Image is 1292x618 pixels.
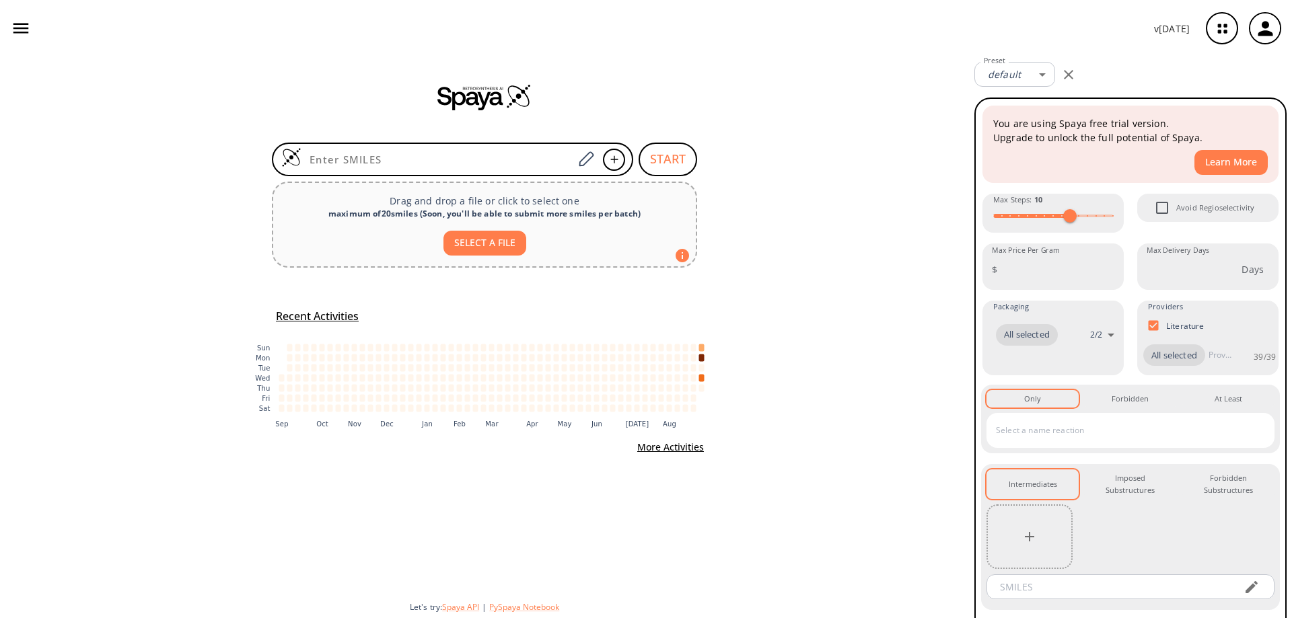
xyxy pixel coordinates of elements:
text: Sun [257,344,270,352]
p: 39 / 39 [1254,351,1276,362]
em: default [988,68,1021,81]
button: Recent Activities [271,305,364,327]
span: Providers [1148,301,1183,313]
text: Wed [255,375,270,382]
text: Jun [591,420,602,427]
text: May [557,420,571,427]
input: SMILES [991,574,1233,599]
img: Logo Spaya [281,147,301,167]
text: Tue [258,364,271,372]
p: Literature [1166,320,1205,332]
p: $ [992,262,997,276]
div: Only [1024,393,1041,405]
text: Mon [256,354,271,362]
text: Fri [262,395,270,402]
p: You are using Spaya free trial version. Upgrade to unlock the full potential of Spaya. [993,116,1268,145]
text: Jan [421,420,433,427]
p: 2 / 2 [1090,329,1102,340]
text: Thu [256,385,270,392]
text: Dec [380,420,394,427]
div: maximum of 20 smiles ( Soon, you'll be able to submit more smiles per batch ) [284,208,685,220]
button: Forbidden Substructures [1182,469,1275,500]
p: v [DATE] [1154,22,1190,36]
text: Sat [259,405,271,412]
span: Packaging [993,301,1029,313]
button: More Activities [632,435,709,460]
p: Days [1242,262,1264,276]
div: Forbidden Substructures [1193,472,1264,497]
button: Only [986,390,1079,408]
span: Avoid Regioselectivity [1148,194,1176,222]
div: Let's try: [410,601,964,613]
div: Forbidden [1112,393,1149,405]
button: SELECT A FILE [443,231,526,256]
div: At Least [1215,393,1242,405]
input: Provider name [1205,344,1235,366]
div: Imposed Substructures [1095,472,1165,497]
g: y-axis tick label [255,344,270,412]
text: Sep [275,420,288,427]
button: At Least [1182,390,1275,408]
button: START [639,143,697,176]
button: PySpaya Notebook [489,601,559,613]
h5: Recent Activities [276,309,359,323]
div: Intermediates [1009,478,1057,490]
text: Apr [526,420,538,427]
strong: 10 [1034,194,1042,204]
button: Learn More [1194,150,1268,175]
text: Nov [348,420,361,427]
g: x-axis tick label [275,420,676,427]
span: All selected [1143,349,1205,362]
text: Feb [454,420,466,427]
input: Select a name reaction [993,420,1248,441]
span: Avoid Regioselectivity [1176,202,1254,214]
span: All selected [996,328,1058,342]
text: Mar [485,420,499,427]
p: Drag and drop a file or click to select one [284,194,685,208]
img: Spaya logo [437,83,532,110]
label: Max Delivery Days [1147,245,1209,256]
button: Intermediates [986,469,1079,500]
button: Forbidden [1084,390,1176,408]
text: [DATE] [626,420,649,427]
span: | [479,601,489,613]
input: Enter SMILES [301,153,573,166]
button: Imposed Substructures [1084,469,1176,500]
g: cell [279,344,705,412]
label: Preset [984,56,1005,66]
text: Aug [663,420,676,427]
span: Max Steps : [993,194,1042,206]
label: Max Price Per Gram [992,245,1060,256]
text: Oct [316,420,328,427]
button: Spaya API [442,601,479,613]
